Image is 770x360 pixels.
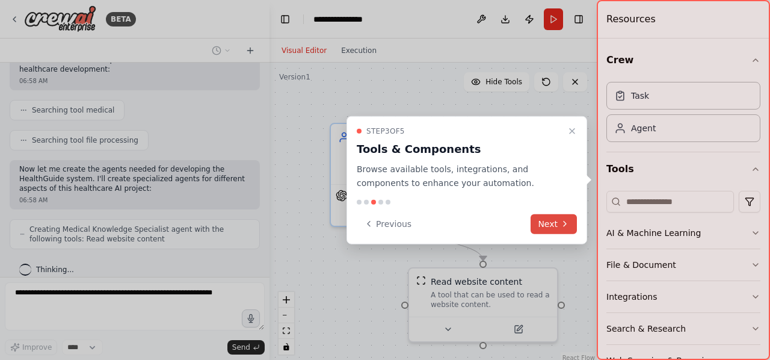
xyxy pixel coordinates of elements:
[366,126,405,136] span: Step 3 of 5
[565,124,579,138] button: Close walkthrough
[277,11,294,28] button: Hide left sidebar
[357,141,562,158] h3: Tools & Components
[531,214,577,234] button: Next
[357,163,562,190] p: Browse available tools, integrations, and components to enhance your automation.
[357,214,419,234] button: Previous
